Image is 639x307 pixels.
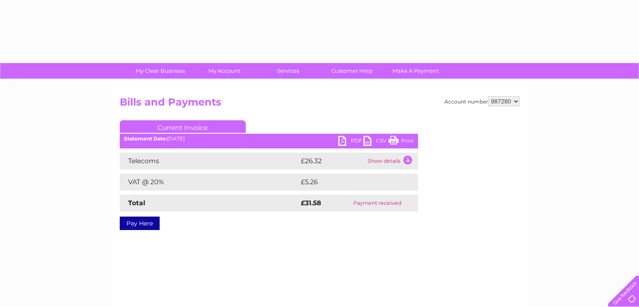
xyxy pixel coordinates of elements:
[253,63,323,79] a: Services
[120,174,299,191] td: VAT @ 20%
[366,153,418,169] td: Show details
[299,153,366,169] td: £26.32
[120,120,246,133] a: Current Invoice
[128,199,145,207] strong: Total
[338,136,363,148] a: PDF
[120,153,299,169] td: Telecoms
[189,63,259,79] a: My Account
[120,136,418,142] div: [DATE]
[120,217,160,230] a: Pay Here
[363,136,389,148] a: CSV
[381,63,450,79] a: Make A Payment
[301,199,321,207] strong: £31.58
[299,174,398,191] td: £5.26
[317,63,387,79] a: Customer Help
[124,135,167,142] b: Statement Date:
[444,96,520,106] div: Account number
[120,96,520,112] h2: Bills and Payments
[337,195,418,212] td: Payment received
[389,136,414,148] a: Print
[126,63,195,79] a: My Clear Business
